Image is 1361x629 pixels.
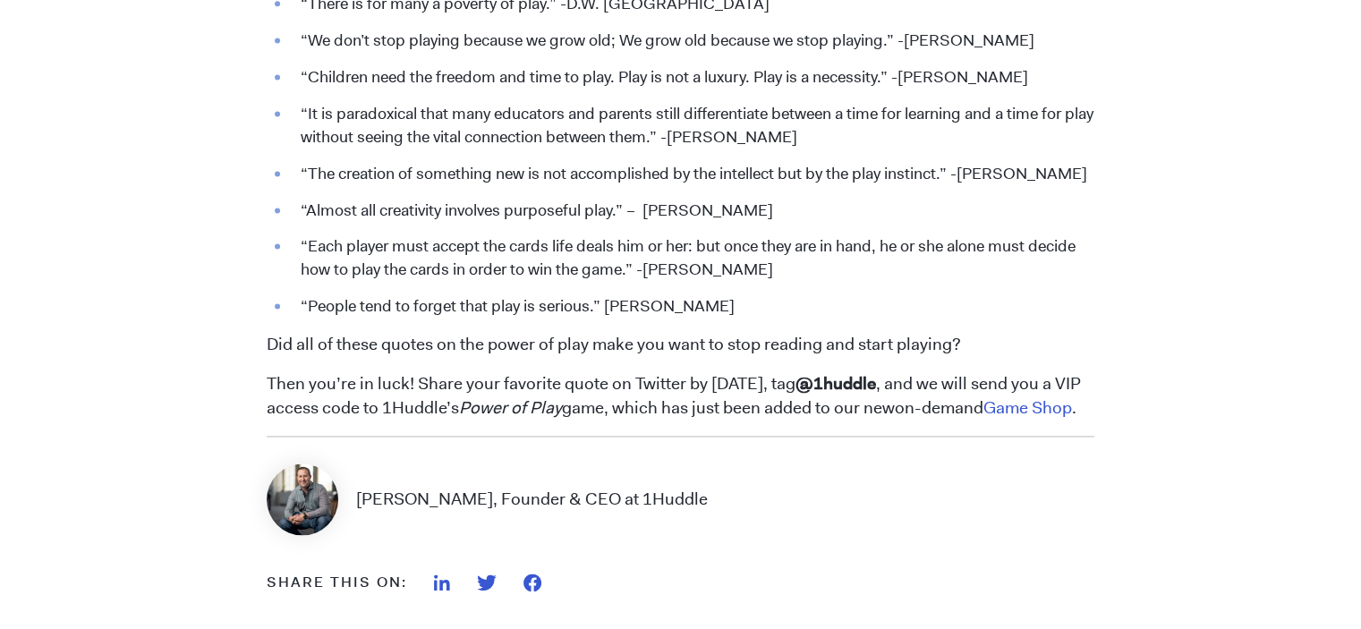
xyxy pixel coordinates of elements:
[292,163,1094,186] li: “The creation of something new is not accomplished by the intellect but by the play instinct.” -[...
[292,66,1094,89] li: “Children need the freedom and time to play. Play is not a luxury. Play is a necessity.” -[PERSON...
[905,396,983,419] span: n-demand
[477,574,497,591] img: Twitter
[434,574,450,591] img: Linkedin
[292,295,1094,319] li: “People tend to forget that play is serious.” [PERSON_NAME]
[356,488,708,512] p: [PERSON_NAME], Founder & CEO at 1Huddle
[292,235,1094,282] li: “Each player must accept the cards life deals him or her: but once they are in hand, he or she al...
[292,200,1094,223] li: “Almost all creativity involves purposeful play.” – [PERSON_NAME]
[292,103,1094,149] li: “It is paradoxical that many educators and parents still differentiate between a time for learnin...
[267,333,1094,357] p: Did all of these quotes on the power of play make you want to stop reading and start playing?
[795,372,876,395] span: @1huddle
[523,574,541,591] img: Facebook
[459,396,562,419] em: Power of Play
[983,396,1072,419] a: Game Shop
[267,572,407,593] div: Share this on:
[895,396,905,419] span: o
[292,30,1094,53] li: “We don’t stop playing because we grow old; We grow old because we stop playing.” -[PERSON_NAME]
[267,372,1094,421] p: Then you’re in luck! Share your favorite quote on Twitter by [DATE], tag , and we will send you a...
